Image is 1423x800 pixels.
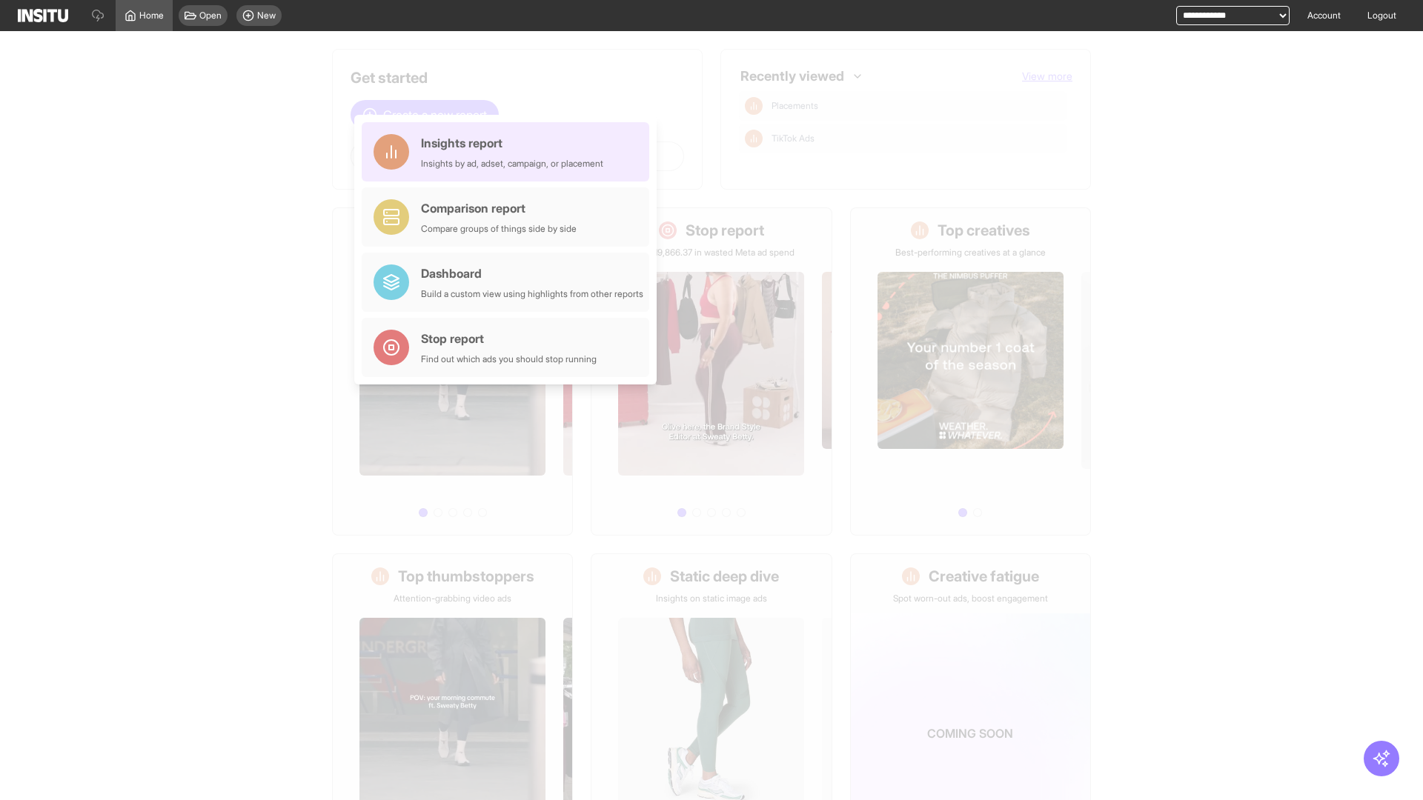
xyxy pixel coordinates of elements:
[421,199,577,217] div: Comparison report
[421,288,643,300] div: Build a custom view using highlights from other reports
[421,264,643,282] div: Dashboard
[139,10,164,21] span: Home
[421,158,603,170] div: Insights by ad, adset, campaign, or placement
[421,134,603,152] div: Insights report
[421,330,597,347] div: Stop report
[257,10,276,21] span: New
[421,353,597,365] div: Find out which ads you should stop running
[199,10,222,21] span: Open
[421,223,577,235] div: Compare groups of things side by side
[18,9,68,22] img: Logo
